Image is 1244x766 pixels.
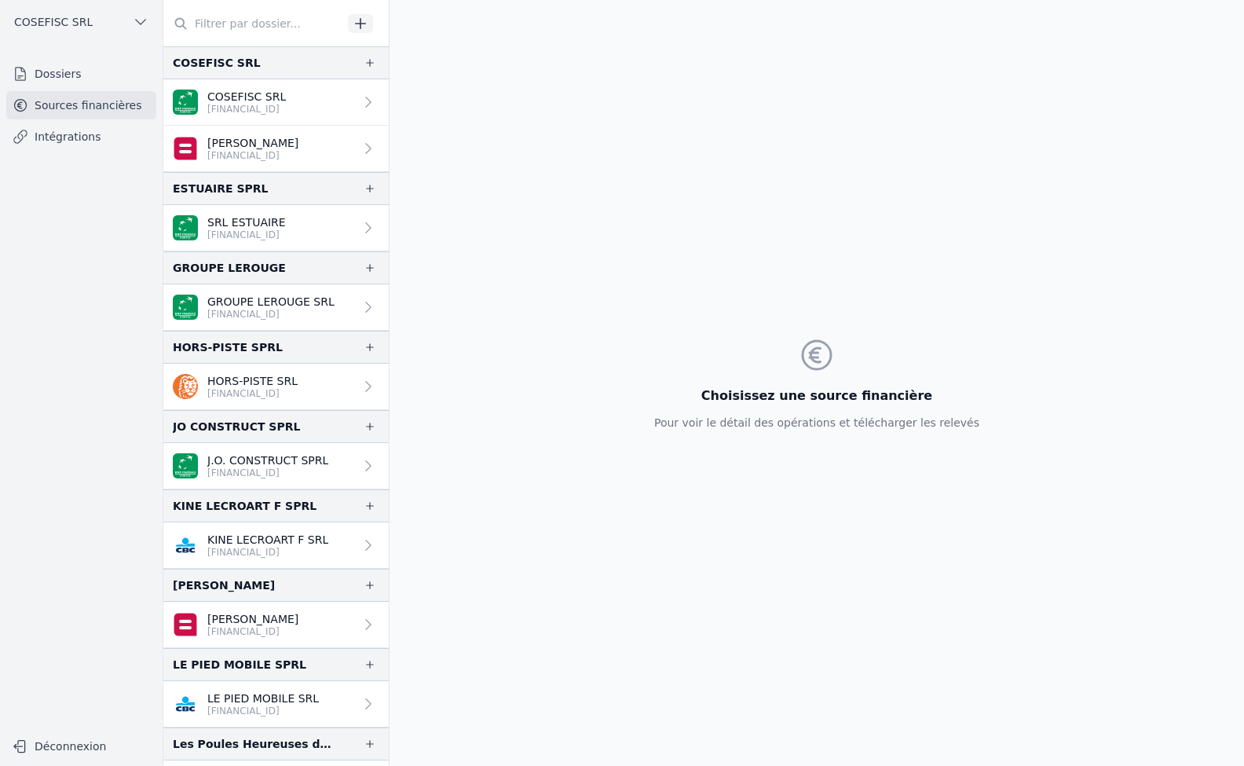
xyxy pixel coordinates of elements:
img: BNP_BE_BUSINESS_GEBABEBB.png [173,453,198,478]
div: LE PIED MOBILE SPRL [173,655,306,674]
p: KINE LECROART F SRL [207,532,328,548]
p: [FINANCIAL_ID] [207,467,328,479]
p: [FINANCIAL_ID] [207,625,298,638]
a: COSEFISC SRL [FINANCIAL_ID] [163,79,389,126]
p: [FINANCIAL_ID] [207,149,298,162]
img: belfius-1.png [173,136,198,161]
div: ESTUAIRE SPRL [173,179,268,198]
p: [PERSON_NAME] [207,135,298,151]
img: ing.png [173,374,198,399]
div: GROUPE LEROUGE [173,258,286,277]
a: GROUPE LEROUGE SRL [FINANCIAL_ID] [163,284,389,331]
p: HORS-PISTE SRL [207,373,298,389]
a: Intégrations [6,123,156,151]
img: BNP_BE_BUSINESS_GEBABEBB.png [173,90,198,115]
button: COSEFISC SRL [6,9,156,35]
a: LE PIED MOBILE SRL [FINANCIAL_ID] [163,681,389,728]
p: J.O. CONSTRUCT SPRL [207,453,328,468]
input: Filtrer par dossier... [163,9,342,38]
p: LE PIED MOBILE SRL [207,691,319,706]
a: [PERSON_NAME] [FINANCIAL_ID] [163,602,389,648]
img: CBC_CREGBEBB.png [173,533,198,558]
p: GROUPE LEROUGE SRL [207,294,335,310]
p: SRL ESTUAIRE [207,214,286,230]
img: belfius-1.png [173,612,198,637]
p: [FINANCIAL_ID] [207,387,298,400]
button: Déconnexion [6,734,156,759]
p: [FINANCIAL_ID] [207,103,286,115]
p: [FINANCIAL_ID] [207,546,328,559]
p: COSEFISC SRL [207,89,286,104]
p: [FINANCIAL_ID] [207,229,286,241]
p: [FINANCIAL_ID] [207,308,335,321]
p: Pour voir le détail des opérations et télécharger les relevés [654,415,979,431]
p: [FINANCIAL_ID] [207,705,319,717]
div: KINE LECROART F SPRL [173,497,316,515]
div: JO CONSTRUCT SPRL [173,417,300,436]
a: SRL ESTUAIRE [FINANCIAL_ID] [163,205,389,251]
p: [PERSON_NAME] [207,611,298,627]
img: BNP_BE_BUSINESS_GEBABEBB.png [173,295,198,320]
h3: Choisissez une source financière [654,387,979,405]
img: BNP_BE_BUSINESS_GEBABEBB.png [173,215,198,240]
img: CBC_CREGBEBB.png [173,691,198,717]
a: J.O. CONSTRUCT SPRL [FINANCIAL_ID] [163,443,389,489]
a: Dossiers [6,60,156,88]
div: COSEFISC SRL [173,53,261,72]
div: [PERSON_NAME] [173,576,275,595]
span: COSEFISC SRL [14,14,93,30]
a: [PERSON_NAME] [FINANCIAL_ID] [163,126,389,172]
a: KINE LECROART F SRL [FINANCIAL_ID] [163,522,389,569]
a: HORS-PISTE SRL [FINANCIAL_ID] [163,364,389,410]
a: Sources financières [6,91,156,119]
div: Les Poules Heureuses de la Ferme Lovely [173,735,338,753]
div: HORS-PISTE SPRL [173,338,283,357]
